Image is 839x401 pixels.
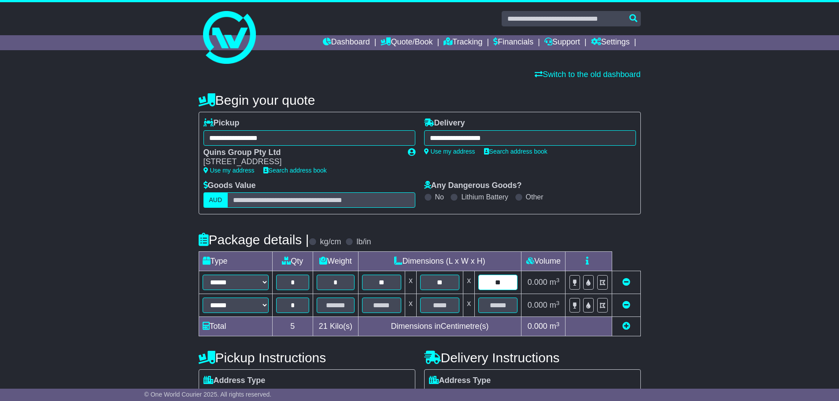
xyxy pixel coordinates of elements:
[622,278,630,287] a: Remove this item
[144,391,272,398] span: © One World Courier 2025. All rights reserved.
[272,252,313,271] td: Qty
[323,35,370,50] a: Dashboard
[591,35,630,50] a: Settings
[622,322,630,331] a: Add new item
[463,294,475,317] td: x
[358,317,521,336] td: Dimensions in Centimetre(s)
[556,321,560,327] sup: 3
[203,167,255,174] a: Use my address
[556,300,560,306] sup: 3
[528,322,547,331] span: 0.000
[203,192,228,208] label: AUD
[526,193,543,201] label: Other
[556,277,560,283] sup: 3
[272,317,313,336] td: 5
[622,301,630,309] a: Remove this item
[535,70,640,79] a: Switch to the old dashboard
[528,278,547,287] span: 0.000
[528,301,547,309] span: 0.000
[405,271,416,294] td: x
[313,252,359,271] td: Weight
[544,35,580,50] a: Support
[444,35,482,50] a: Tracking
[199,317,272,336] td: Total
[356,237,371,247] label: lb/in
[424,350,641,365] h4: Delivery Instructions
[461,193,508,201] label: Lithium Battery
[429,376,491,386] label: Address Type
[521,252,565,271] td: Volume
[203,148,399,158] div: Quins Group Pty Ltd
[199,350,415,365] h4: Pickup Instructions
[319,322,328,331] span: 21
[463,271,475,294] td: x
[424,181,522,191] label: Any Dangerous Goods?
[358,252,521,271] td: Dimensions (L x W x H)
[203,118,240,128] label: Pickup
[405,294,416,317] td: x
[550,322,560,331] span: m
[199,252,272,271] td: Type
[263,167,327,174] a: Search address book
[435,193,444,201] label: No
[320,237,341,247] label: kg/cm
[199,232,309,247] h4: Package details |
[203,376,266,386] label: Address Type
[424,148,475,155] a: Use my address
[381,35,432,50] a: Quote/Book
[484,148,547,155] a: Search address book
[550,301,560,309] span: m
[203,157,399,167] div: [STREET_ADDRESS]
[203,181,256,191] label: Goods Value
[199,93,641,107] h4: Begin your quote
[550,278,560,287] span: m
[313,317,359,336] td: Kilo(s)
[493,35,533,50] a: Financials
[424,118,465,128] label: Delivery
